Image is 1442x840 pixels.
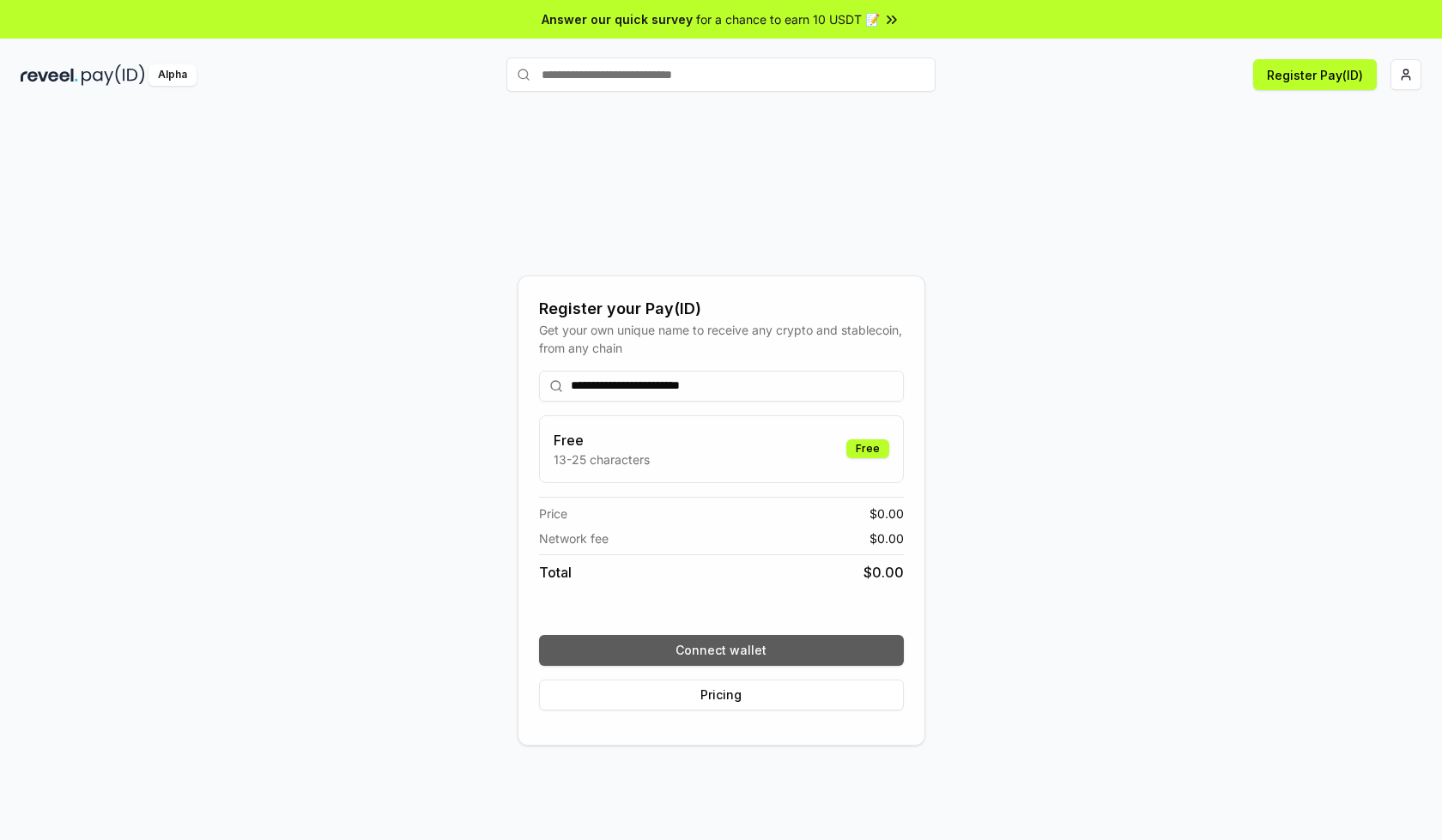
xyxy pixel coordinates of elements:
div: Free [846,439,889,458]
div: Alpha [148,64,197,86]
img: reveel_dark [21,64,78,86]
span: Answer our quick survey [542,10,693,28]
span: $ 0.00 [869,529,904,547]
h3: Free [554,430,650,450]
button: Connect wallet [539,635,904,666]
span: Total [539,562,572,583]
span: $ 0.00 [863,562,904,583]
span: for a chance to earn 10 USDT 📝 [696,10,880,28]
div: Get your own unique name to receive any crypto and stablecoin, from any chain [539,321,904,357]
span: Network fee [539,529,609,547]
span: Price [539,505,567,523]
button: Pricing [539,680,904,710]
p: 13-25 characters [554,450,650,468]
button: Register Pay(ID) [1253,59,1377,90]
img: pay_id [82,64,145,86]
div: Register your Pay(ID) [539,297,904,321]
span: $ 0.00 [869,505,904,523]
